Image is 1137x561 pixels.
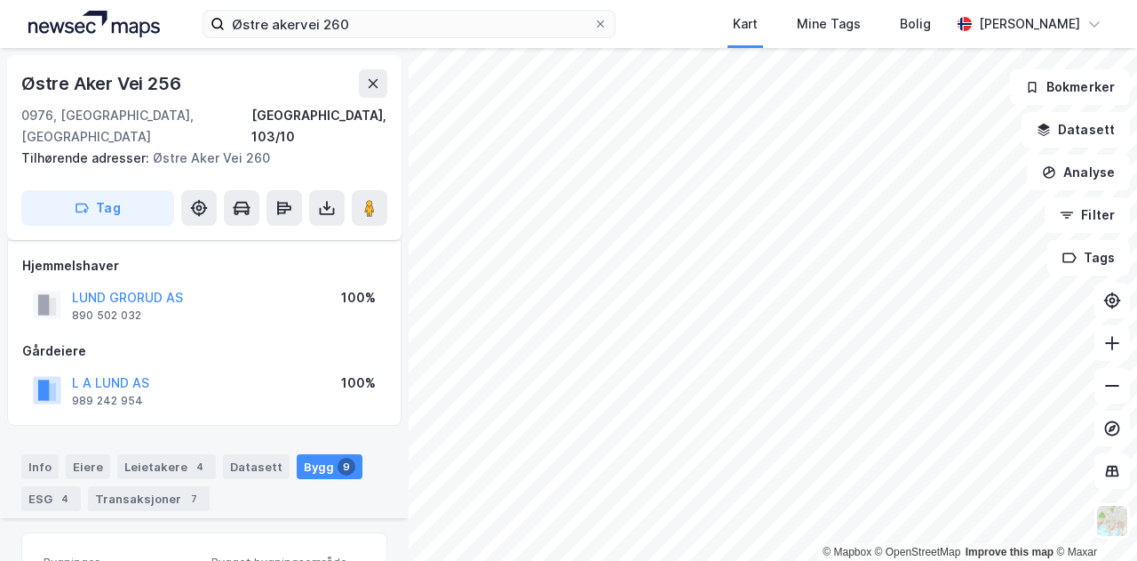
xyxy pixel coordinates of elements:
div: Østre Aker Vei 260 [21,148,373,169]
img: logo.a4113a55bc3d86da70a041830d287a7e.svg [28,11,160,37]
button: Bokmerker [1010,69,1130,105]
div: [GEOGRAPHIC_DATA], 103/10 [251,105,387,148]
div: 989 242 954 [72,394,143,408]
div: 0976, [GEOGRAPHIC_DATA], [GEOGRAPHIC_DATA] [21,105,251,148]
iframe: Chat Widget [1048,476,1137,561]
div: Info [21,454,59,479]
div: Eiere [66,454,110,479]
button: Tags [1047,240,1130,276]
a: Mapbox [823,546,871,558]
div: Leietakere [117,454,216,479]
a: Improve this map [966,546,1054,558]
div: [PERSON_NAME] [979,13,1080,35]
button: Filter [1045,197,1130,233]
div: ESG [21,486,81,511]
div: Gårdeiere [22,341,386,362]
div: 100% [341,287,376,309]
div: Hjemmelshaver [22,255,386,276]
div: Kontrollprogram for chat [1048,476,1137,561]
div: 4 [191,458,209,476]
div: Bygg [297,454,362,479]
button: Datasett [1022,112,1130,148]
div: 100% [341,373,376,394]
div: Kart [733,13,758,35]
div: Østre Aker Vei 256 [21,69,184,98]
input: Søk på adresse, matrikkel, gårdeiere, leietakere eller personer [225,11,593,37]
div: 890 502 032 [72,309,141,323]
div: Mine Tags [797,13,861,35]
div: 4 [56,490,74,508]
button: Tag [21,190,174,226]
a: OpenStreetMap [875,546,961,558]
div: Bolig [900,13,931,35]
div: Transaksjoner [88,486,210,511]
div: 9 [338,458,355,476]
div: 7 [185,490,203,508]
button: Analyse [1027,155,1130,190]
div: Datasett [223,454,290,479]
span: Tilhørende adresser: [21,150,153,165]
